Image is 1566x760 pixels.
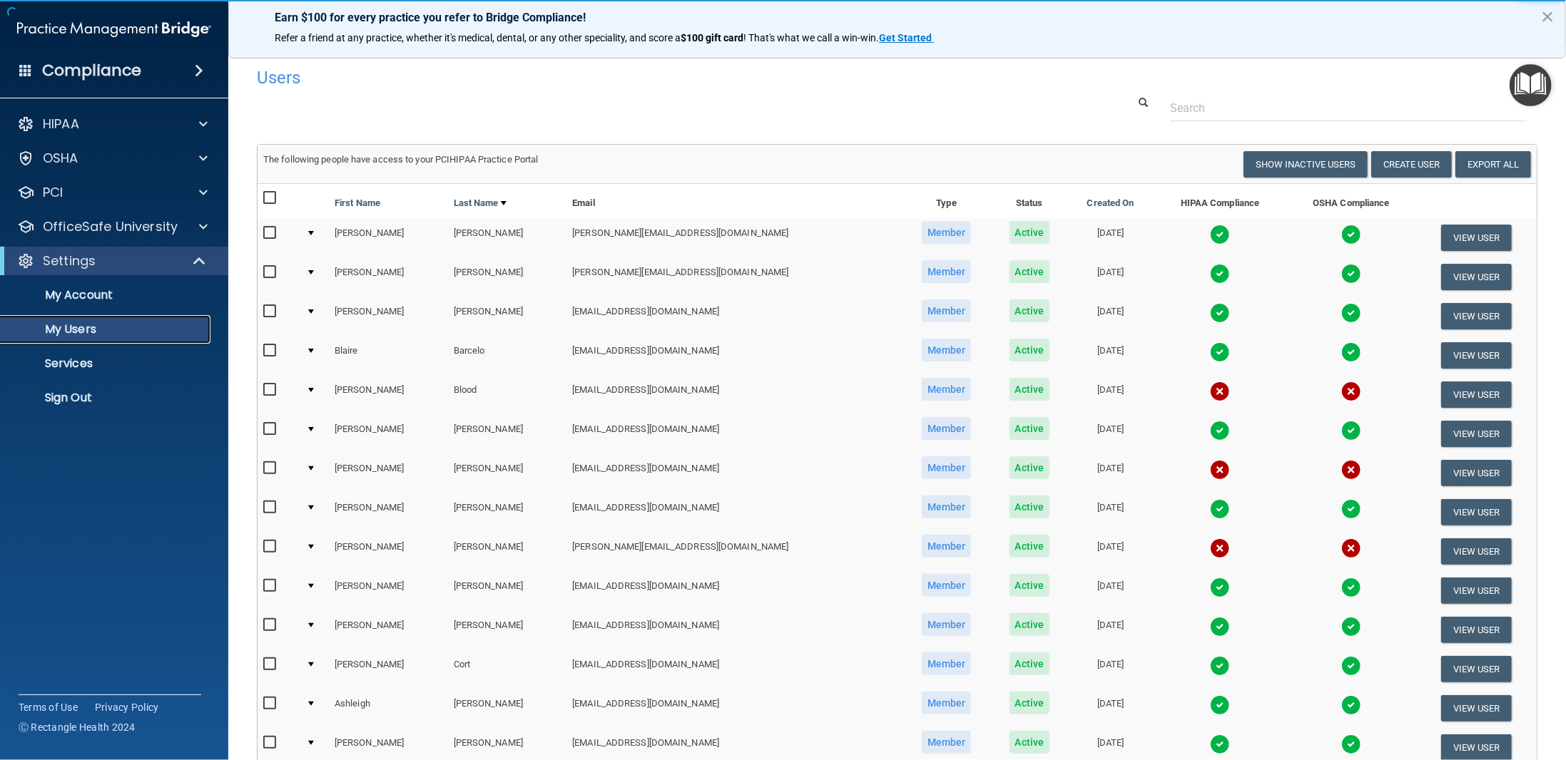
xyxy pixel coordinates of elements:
[1371,151,1452,178] button: Create User
[566,184,901,218] th: Email
[1010,339,1050,361] span: Active
[1455,151,1531,178] a: Export All
[1210,734,1230,754] img: tick.e7d51cea.svg
[329,689,448,728] td: Ashleigh
[1210,460,1230,480] img: cross.ca9f0e7f.svg
[1341,577,1361,597] img: tick.e7d51cea.svg
[1154,184,1286,218] th: HIPAA Compliance
[1341,460,1361,480] img: cross.ca9f0e7f.svg
[43,150,78,167] p: OSHA
[1341,695,1361,715] img: tick.e7d51cea.svg
[1441,303,1512,329] button: View User
[1010,417,1050,440] span: Active
[329,571,448,610] td: [PERSON_NAME]
[1341,499,1361,519] img: tick.e7d51cea.svg
[1341,421,1361,441] img: tick.e7d51cea.svg
[922,260,972,283] span: Member
[17,184,208,201] a: PCI
[566,493,901,532] td: [EMAIL_ADDRESS][DOMAIN_NAME]
[566,375,901,414] td: [EMAIL_ADDRESS][DOMAIN_NAME]
[1441,617,1512,643] button: View User
[9,356,204,371] p: Services
[17,252,207,269] a: Settings
[335,195,380,212] a: First Name
[1441,381,1512,408] button: View User
[1067,571,1154,610] td: [DATE]
[1010,535,1050,558] span: Active
[448,610,567,649] td: [PERSON_NAME]
[566,218,901,257] td: [PERSON_NAME][EMAIL_ADDRESS][DOMAIN_NAME]
[263,154,539,165] span: The following people have access to your PCIHIPAA Practice Portal
[1210,225,1230,245] img: tick.e7d51cea.svg
[43,115,79,133] p: HIPAA
[17,150,208,167] a: OSHA
[17,115,208,133] a: HIPAA
[1341,656,1361,676] img: tick.e7d51cea.svg
[1010,731,1050,754] span: Active
[448,414,567,453] td: [PERSON_NAME]
[681,32,743,43] strong: $100 gift card
[879,32,932,43] strong: Get Started
[743,32,879,43] span: ! That's what we call a win-win.
[19,720,136,734] span: Ⓒ Rectangle Health 2024
[992,184,1068,218] th: Status
[1210,264,1230,284] img: tick.e7d51cea.svg
[1087,195,1134,212] a: Created On
[1067,257,1154,297] td: [DATE]
[1010,221,1050,244] span: Active
[448,257,567,297] td: [PERSON_NAME]
[42,61,141,81] h4: Compliance
[1210,499,1230,519] img: tick.e7d51cea.svg
[329,414,448,453] td: [PERSON_NAME]
[922,692,972,714] span: Member
[1067,649,1154,689] td: [DATE]
[1441,695,1512,722] button: View User
[1244,151,1368,178] button: Show Inactive Users
[1341,381,1361,401] img: cross.ca9f0e7f.svg
[329,297,448,336] td: [PERSON_NAME]
[448,689,567,728] td: [PERSON_NAME]
[1341,734,1361,754] img: tick.e7d51cea.svg
[1067,297,1154,336] td: [DATE]
[922,417,972,440] span: Member
[566,610,901,649] td: [EMAIL_ADDRESS][DOMAIN_NAME]
[922,613,972,636] span: Member
[1441,499,1512,525] button: View User
[1210,617,1230,637] img: tick.e7d51cea.svg
[1441,264,1512,290] button: View User
[9,322,204,337] p: My Users
[1067,493,1154,532] td: [DATE]
[922,495,972,518] span: Member
[1341,264,1361,284] img: tick.e7d51cea.svg
[1010,378,1050,401] span: Active
[1341,303,1361,323] img: tick.e7d51cea.svg
[1210,538,1230,558] img: cross.ca9f0e7f.svg
[922,574,972,597] span: Member
[448,297,567,336] td: [PERSON_NAME]
[922,221,972,244] span: Member
[19,700,78,714] a: Terms of Use
[1210,577,1230,597] img: tick.e7d51cea.svg
[329,257,448,297] td: [PERSON_NAME]
[1067,532,1154,571] td: [DATE]
[922,731,972,754] span: Member
[1067,689,1154,728] td: [DATE]
[1067,336,1154,375] td: [DATE]
[448,336,567,375] td: Barcelo
[1210,656,1230,676] img: tick.e7d51cea.svg
[566,414,901,453] td: [EMAIL_ADDRESS][DOMAIN_NAME]
[566,336,901,375] td: [EMAIL_ADDRESS][DOMAIN_NAME]
[566,649,901,689] td: [EMAIL_ADDRESS][DOMAIN_NAME]
[329,375,448,414] td: [PERSON_NAME]
[1010,692,1050,714] span: Active
[566,257,901,297] td: [PERSON_NAME][EMAIL_ADDRESS][DOMAIN_NAME]
[448,532,567,571] td: [PERSON_NAME]
[1286,184,1416,218] th: OSHA Compliance
[329,610,448,649] td: [PERSON_NAME]
[1010,652,1050,675] span: Active
[43,184,63,201] p: PCI
[9,391,204,405] p: Sign Out
[1010,574,1050,597] span: Active
[448,453,567,493] td: [PERSON_NAME]
[1010,260,1050,283] span: Active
